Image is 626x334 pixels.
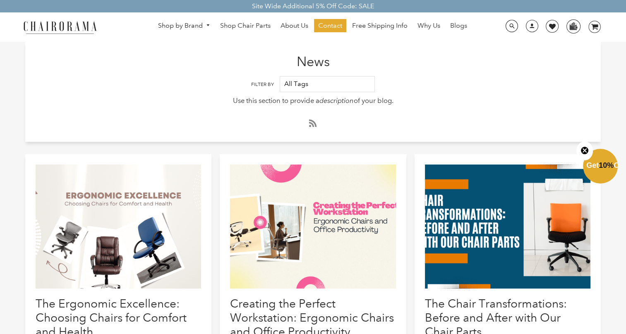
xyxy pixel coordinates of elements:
label: Filter By [251,81,274,88]
img: chairorama [19,20,101,34]
span: Contact [318,21,342,30]
a: Blogs [446,19,471,32]
a: Contact [314,19,346,32]
div: Get10%OffClose teaser [583,150,618,184]
img: WhatsApp_Image_2024-07-12_at_16.23.01.webp [567,20,580,32]
nav: DesktopNavigation [137,19,488,34]
em: description [319,96,353,105]
span: 10% [599,161,614,169]
span: About Us [281,21,308,30]
span: Why Us [417,21,440,30]
a: Shop Chair Parts [216,19,275,32]
span: Shop Chair Parts [220,21,271,30]
span: Free Shipping Info [352,21,408,30]
a: About Us [276,19,312,32]
a: Why Us [413,19,444,32]
p: Use this section to provide a of your blog. [83,95,544,106]
button: Close teaser [576,141,593,160]
a: Free Shipping Info [348,19,412,32]
h1: News [25,41,601,69]
span: Get Off [586,161,624,169]
span: Blogs [450,21,467,30]
a: Shop by Brand [154,19,214,32]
